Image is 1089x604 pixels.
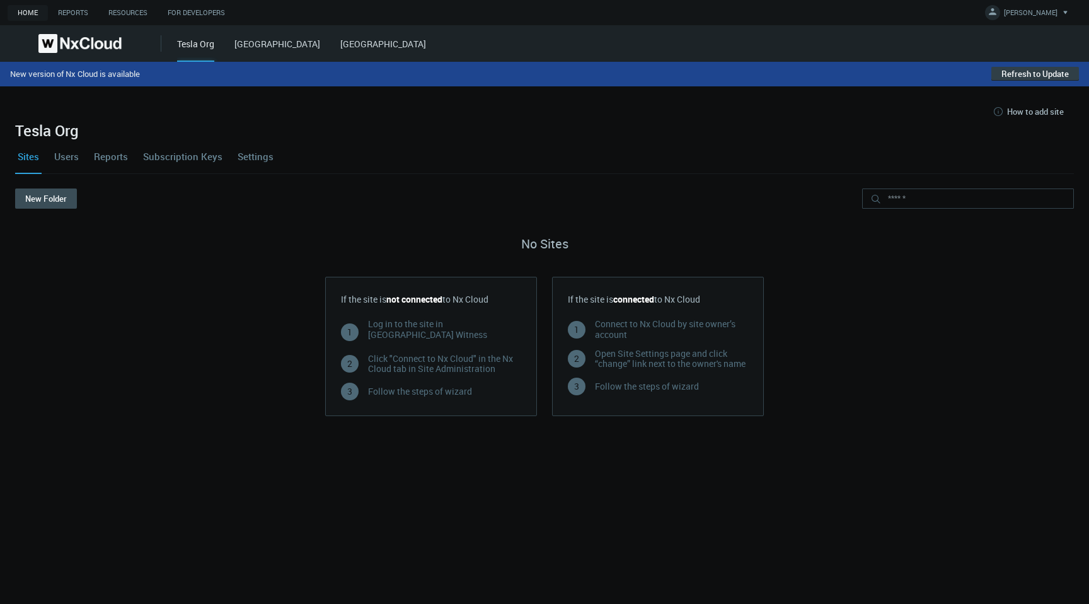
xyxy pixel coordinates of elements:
div: 3 [341,383,359,400]
p: If the site is to Nx Cloud [341,293,521,306]
a: Subscription Keys [141,139,225,173]
div: 2 [341,355,359,373]
div: No Sites [318,235,771,253]
div: Click "Connect to Nx Cloud" in the Nx Cloud tab in Site Administration [368,354,521,375]
button: New Folder [15,189,77,209]
a: [GEOGRAPHIC_DATA] [340,38,426,50]
span: How to add site [1007,107,1064,117]
a: Reports [48,5,98,21]
div: Connect to Nx Cloud by site owner’s account [595,319,748,340]
a: Reports [91,139,130,173]
button: How to add site [982,102,1074,122]
span: connected [613,293,654,305]
button: Refresh to Update [991,67,1079,81]
a: Sites [15,139,42,173]
div: New version of Nx Cloud is available [10,69,652,79]
a: Home [8,5,48,21]
a: Users [52,139,81,173]
div: 1 [341,323,359,341]
div: 3 [568,378,585,395]
div: Open Site Settings page and click “change” link next to the owner's name [595,349,748,370]
a: [GEOGRAPHIC_DATA] [234,38,320,50]
div: 2 [568,350,585,368]
img: Nx Cloud logo [38,34,122,53]
div: Follow the steps of wizard [368,386,472,397]
span: not connected [386,293,442,305]
a: Settings [235,139,276,173]
span: [PERSON_NAME] [1004,8,1057,22]
p: If the site is to Nx Cloud [568,293,748,306]
div: Tesla Org [177,37,214,62]
div: Follow the steps of wizard [595,381,699,392]
p: Log in to the site in [GEOGRAPHIC_DATA] Witness [368,319,521,340]
h2: Tesla Org [15,122,1074,139]
a: Resources [98,5,158,21]
div: 1 [568,321,585,339]
a: For Developers [158,5,235,21]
